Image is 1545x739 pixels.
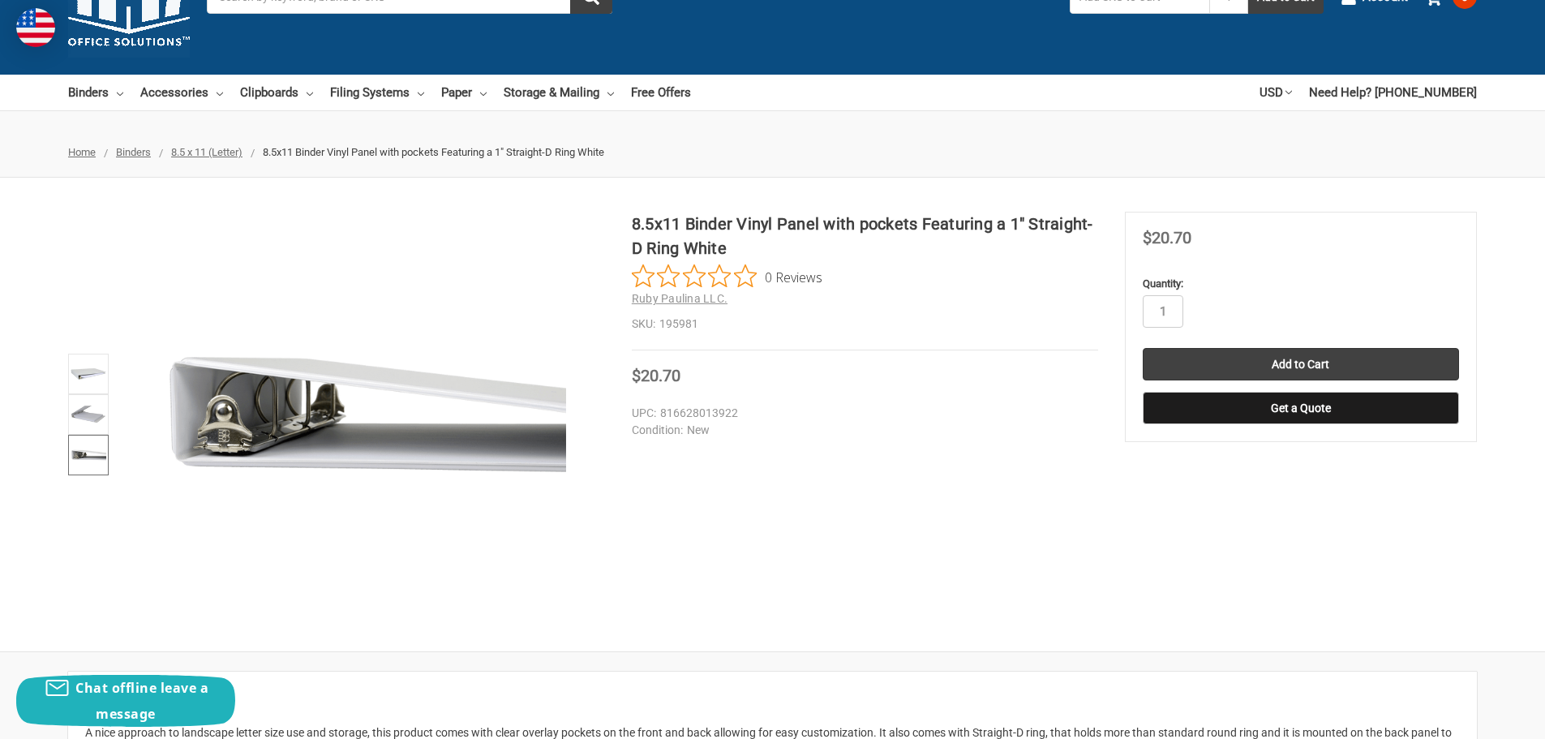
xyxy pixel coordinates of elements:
a: Accessories [140,75,223,110]
button: Get a Quote [1143,392,1459,424]
dd: New [632,422,1091,439]
dd: 195981 [632,316,1098,333]
a: Clipboards [240,75,313,110]
h1: 8.5x11 Binder Vinyl Panel with pockets Featuring a 1" Straight-D Ring White [632,212,1098,260]
a: Binders [116,146,151,158]
dt: SKU: [632,316,655,333]
img: 8.5x11 Binder Vinyl Panel with pockets Featuring a 1" Straight-D Ring White [161,212,566,617]
dt: UPC: [632,405,656,422]
span: 0 Reviews [765,264,822,289]
a: Need Help? [PHONE_NUMBER] [1309,75,1477,110]
span: Chat offline leave a message [75,679,208,723]
label: Quantity: [1143,276,1459,292]
h2: Description [85,689,1460,713]
img: 8.5x11 Binder Vinyl Panel with pockets Featuring a 1" Straight-D Ring White [71,397,106,432]
a: Free Offers [631,75,691,110]
a: Home [68,146,96,158]
dd: 816628013922 [632,405,1091,422]
a: Storage & Mailing [504,75,614,110]
a: USD [1260,75,1292,110]
a: Filing Systems [330,75,424,110]
a: Ruby Paulina LLC. [632,292,727,305]
a: Paper [441,75,487,110]
span: 8.5x11 Binder Vinyl Panel with pockets Featuring a 1" Straight-D Ring White [263,146,604,158]
a: Binders [68,75,123,110]
img: 8.5x11 Binder - Vinyl - Black (195911) [71,437,106,473]
dt: Condition: [632,422,683,439]
a: 8.5 x 11 (Letter) [171,146,242,158]
span: $20.70 [1143,228,1191,247]
img: 8.5x11 Binder Vinyl Panel with pockets Featuring a 1" Straight-D Ring White [71,356,106,392]
span: $20.70 [632,366,680,385]
button: Chat offline leave a message [16,675,235,727]
img: duty and tax information for United States [16,8,55,47]
input: Add to Cart [1143,348,1459,380]
button: Rated 0 out of 5 stars from 0 reviews. Jump to reviews. [632,264,822,289]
